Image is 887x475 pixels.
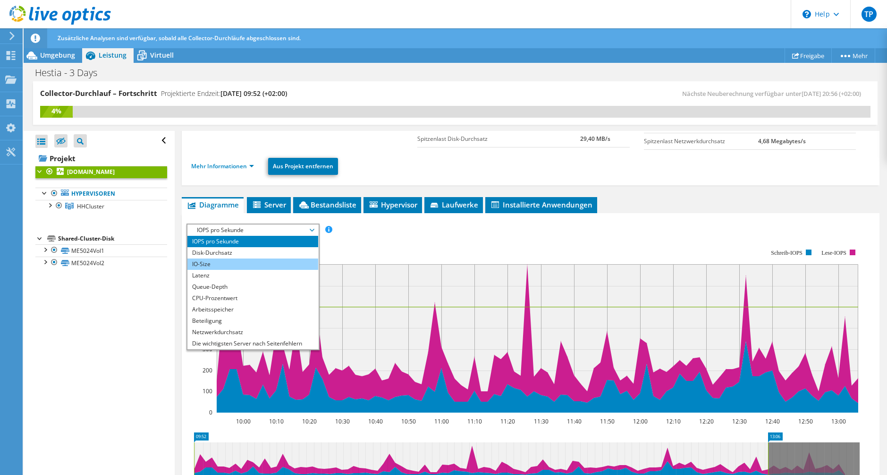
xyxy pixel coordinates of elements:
[150,51,174,60] span: Virtuell
[732,417,747,425] text: 12:30
[35,244,167,257] a: ME5024Vol1
[666,417,681,425] text: 12:10
[298,200,356,209] span: Bestandsliste
[699,417,714,425] text: 12:20
[758,137,806,145] b: 4,68 Megabytes/s
[58,34,301,42] span: Zusätzliche Analysen sind verfügbar, sobald alle Collector-Durchläufe abgeschlossen sind.
[821,250,846,256] text: Lese-IOPS
[187,270,318,281] li: Latenz
[187,236,318,247] li: IOPS pro Sekunde
[434,417,449,425] text: 11:00
[401,417,416,425] text: 10:50
[31,68,112,78] h1: Hestia - 3 Days
[269,417,284,425] text: 10:10
[67,168,115,176] b: [DOMAIN_NAME]
[187,327,318,338] li: Netzwerkdurchsatz
[534,417,549,425] text: 11:30
[490,200,592,209] span: Installierte Anwendungen
[77,202,104,210] span: HHCluster
[467,417,482,425] text: 11:10
[580,135,610,143] b: 29,40 MB/s
[803,10,811,18] svg: \n
[161,88,287,99] h4: Projektierte Endzeit:
[35,257,167,269] a: ME5024Vol2
[203,366,212,374] text: 200
[500,417,515,425] text: 11:20
[35,166,167,178] a: [DOMAIN_NAME]
[187,247,318,259] li: Disk-Durchsatz
[187,338,318,349] li: Die wichtigsten Server nach Seitenfehlern
[429,200,478,209] span: Laufwerke
[785,48,832,63] a: Freigabe
[192,225,313,236] span: IOPS pro Sekunde
[187,304,318,315] li: Arbeitsspeicher
[798,417,813,425] text: 12:50
[187,315,318,327] li: Beteiligung
[417,134,580,144] label: Spitzenlast Disk-Durchsatz
[831,48,875,63] a: Mehr
[368,200,417,209] span: Hypervisor
[644,137,759,146] label: Spitzenlast Netzwerkdurchsatz
[633,417,648,425] text: 12:00
[771,250,803,256] text: Schreib-IOPS
[99,51,127,60] span: Leistung
[35,200,167,212] a: HHCluster
[302,417,317,425] text: 10:20
[203,387,212,395] text: 100
[209,408,212,416] text: 0
[220,89,287,98] span: [DATE] 09:52 (+02:00)
[187,281,318,293] li: Queue-Depth
[831,417,846,425] text: 13:00
[600,417,615,425] text: 11:50
[186,200,239,209] span: Diagramme
[765,417,780,425] text: 12:40
[682,89,866,98] span: Nächste Neuberechnung verfügbar unter
[187,293,318,304] li: CPU-Prozentwert
[58,233,167,244] div: Shared-Cluster-Disk
[40,51,75,60] span: Umgebung
[191,162,254,170] a: Mehr Informationen
[35,151,167,166] a: Projekt
[35,188,167,200] a: Hypervisoren
[368,417,383,425] text: 10:40
[236,417,251,425] text: 10:00
[802,89,861,98] span: [DATE] 20:56 (+02:00)
[268,158,338,175] a: Aus Projekt entfernen
[187,259,318,270] li: IO-Size
[862,7,877,22] span: TP
[40,106,73,116] div: 4%
[567,417,582,425] text: 11:40
[252,200,286,209] span: Server
[335,417,350,425] text: 10:30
